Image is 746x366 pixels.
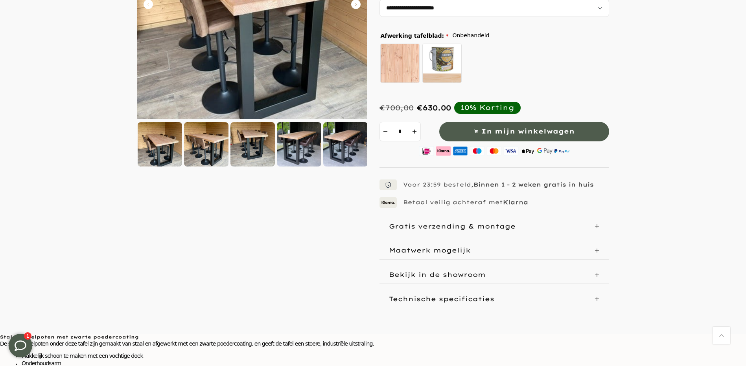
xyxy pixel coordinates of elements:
[22,353,143,359] span: Makkelijk schoon te maken met een vochtige doek
[381,33,449,38] span: Afwerking tafelblad:
[713,327,730,344] a: Terug naar boven
[379,103,414,112] div: €700,00
[503,199,528,206] strong: Klarna
[460,103,514,112] div: 10% Korting
[389,222,516,230] p: Gratis verzending & montage
[389,271,486,278] p: Bekijk in de showroom
[230,122,275,167] img: Douglas bartafel met stalen U-poten zwart
[323,122,368,167] img: Douglas bartafel met stalen U-poten zwart gepoedercoat bovenkant
[389,246,471,254] p: Maatwerk mogelijk
[379,122,391,141] button: decrement
[439,122,609,141] button: In mijn winkelwagen
[389,295,494,303] p: Technische specificaties
[452,31,489,40] span: Onbehandeld
[391,122,409,141] input: Quantity
[277,122,321,167] img: Douglas bartafel met stalen U-poten zwart gepoedercoat voorkant
[184,122,228,167] img: Douglas bartafel met stalen U-poten zwart
[403,181,594,188] p: Voor 23:59 besteld,
[138,122,182,167] img: Douglas bartafel met stalen U-poten zwart
[473,181,594,188] strong: Binnen 1 - 2 weken gratis in huis
[417,103,451,112] span: €630.00
[409,122,421,141] button: increment
[1,326,40,365] iframe: toggle-frame
[403,199,528,206] p: Betaal veilig achteraf met
[481,126,575,137] span: In mijn winkelwagen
